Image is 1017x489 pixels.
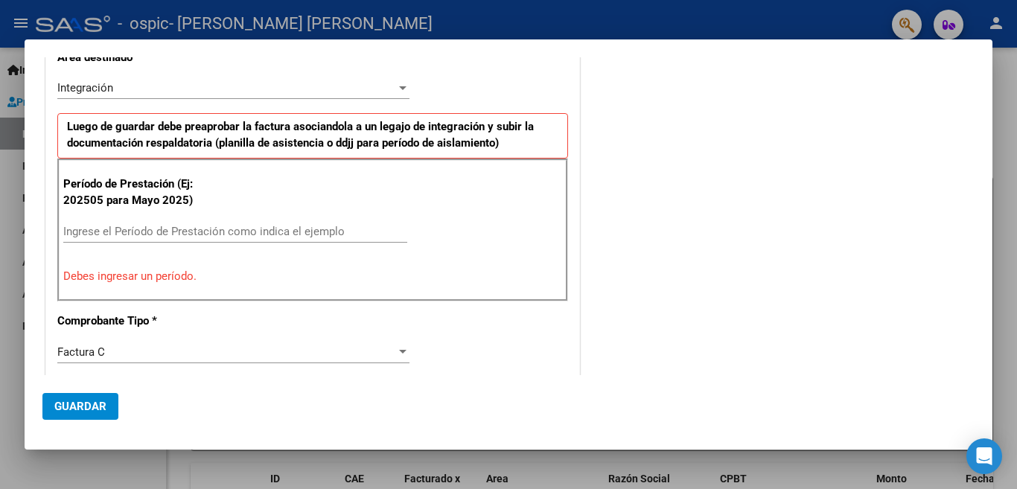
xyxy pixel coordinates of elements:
[57,313,211,330] p: Comprobante Tipo *
[57,49,211,66] p: Area destinado *
[57,81,113,95] span: Integración
[67,120,534,150] strong: Luego de guardar debe preaprobar la factura asociandola a un legajo de integración y subir la doc...
[54,400,106,413] span: Guardar
[57,345,105,359] span: Factura C
[966,438,1002,474] div: Open Intercom Messenger
[63,176,213,209] p: Período de Prestación (Ej: 202505 para Mayo 2025)
[63,268,562,285] p: Debes ingresar un período.
[42,393,118,420] button: Guardar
